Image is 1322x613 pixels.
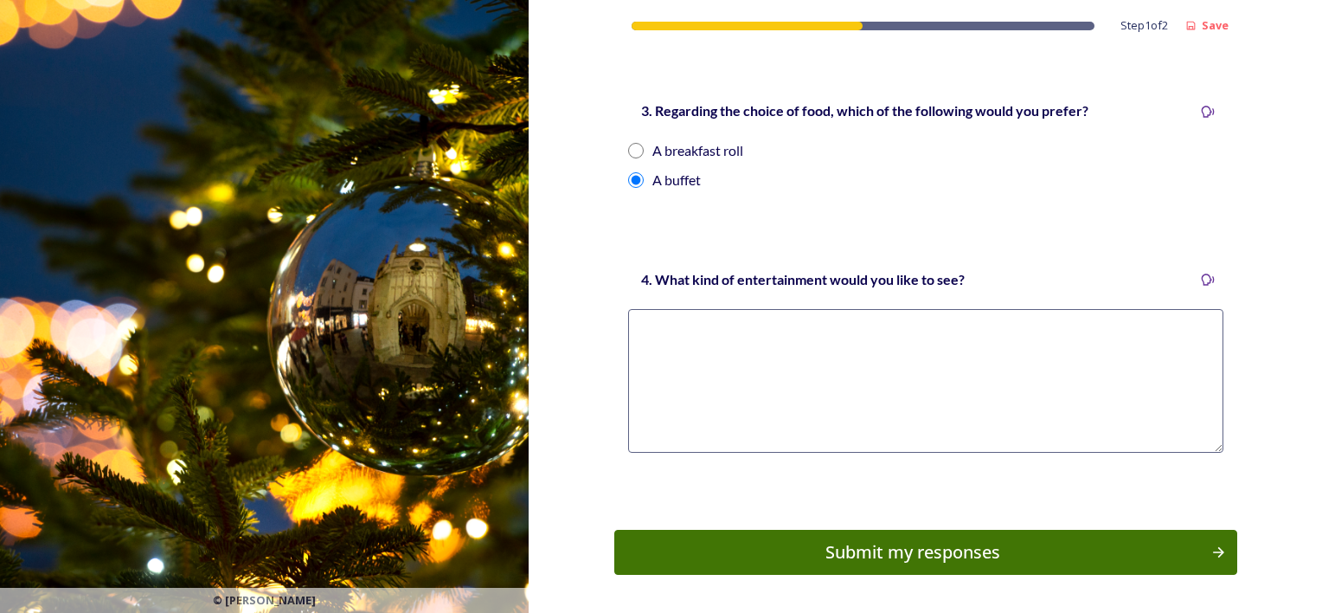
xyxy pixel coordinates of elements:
[652,140,743,161] div: A breakfast roll
[213,592,316,609] span: © [PERSON_NAME]
[624,539,1203,565] div: Submit my responses
[614,530,1237,575] button: Continue
[1120,17,1168,34] span: Step 1 of 2
[652,170,701,190] div: A buffet
[641,102,1088,119] strong: 3. Regarding the choice of food, which of the following would you prefer?
[641,271,965,287] strong: 4. What kind of entertainment would you like to see?
[1202,17,1229,33] strong: Save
